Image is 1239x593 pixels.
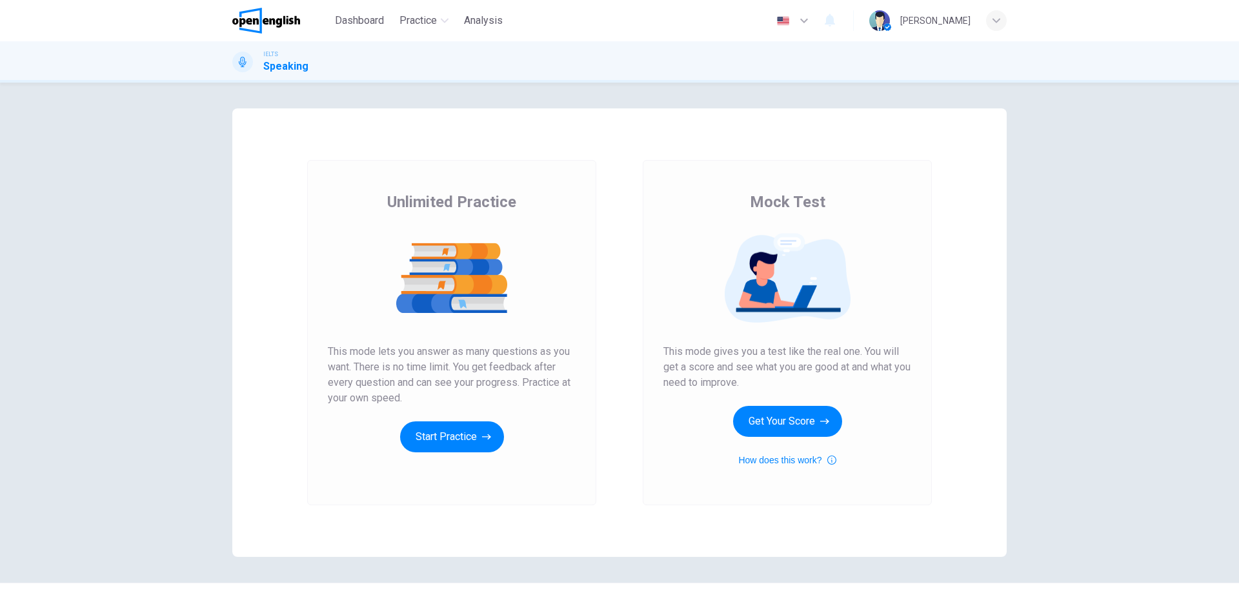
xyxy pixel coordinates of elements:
[900,13,971,28] div: [PERSON_NAME]
[400,421,504,452] button: Start Practice
[733,406,842,437] button: Get Your Score
[399,13,437,28] span: Practice
[232,8,330,34] a: OpenEnglish logo
[775,16,791,26] img: en
[750,192,825,212] span: Mock Test
[335,13,384,28] span: Dashboard
[394,9,454,32] button: Practice
[663,344,911,390] span: This mode gives you a test like the real one. You will get a score and see what you are good at a...
[387,192,516,212] span: Unlimited Practice
[263,59,308,74] h1: Speaking
[330,9,389,32] button: Dashboard
[232,8,300,34] img: OpenEnglish logo
[459,9,508,32] button: Analysis
[869,10,890,31] img: Profile picture
[328,344,576,406] span: This mode lets you answer as many questions as you want. There is no time limit. You get feedback...
[738,452,836,468] button: How does this work?
[263,50,278,59] span: IELTS
[464,13,503,28] span: Analysis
